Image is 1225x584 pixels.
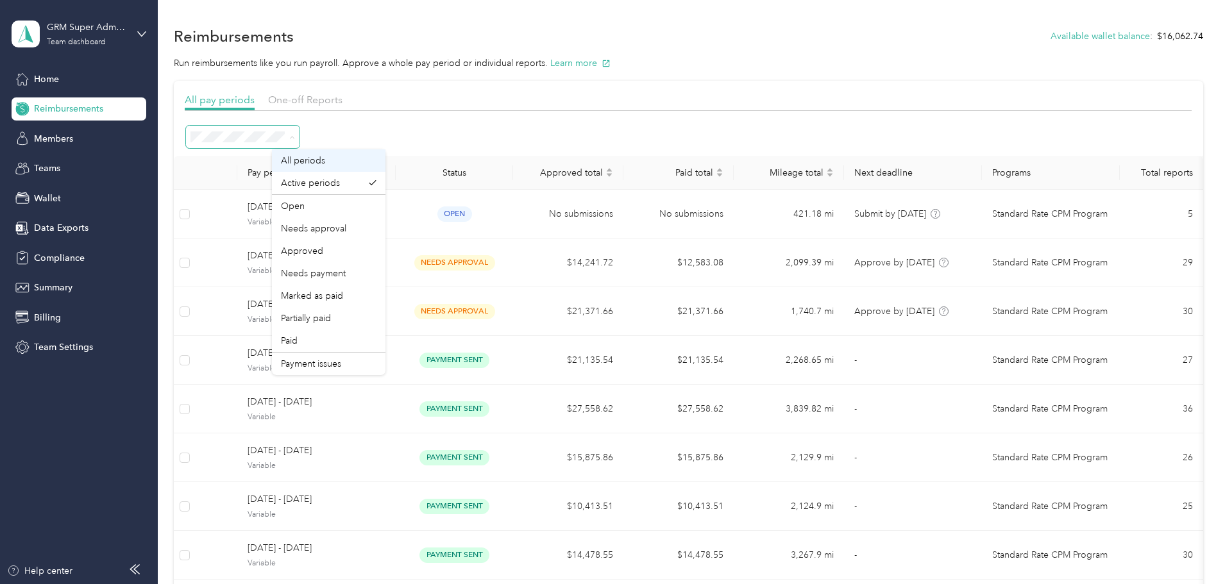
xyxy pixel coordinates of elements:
[34,72,59,86] span: Home
[281,268,346,279] span: Needs payment
[281,178,340,188] span: Active periods
[268,94,342,106] span: One-off Reports
[248,363,385,374] span: Variable
[248,200,385,214] span: [DATE] - [DATE]
[992,499,1108,513] span: Standard Rate CPM Program
[248,167,375,178] span: Pay period
[734,433,844,482] td: 2,129.9 mi
[623,190,734,238] td: No submissions
[992,451,1108,465] span: Standard Rate CPM Program
[1120,287,1203,336] td: 30
[513,287,623,336] td: $21,371.66
[854,306,934,317] span: Approve by [DATE]
[734,482,844,531] td: 2,124.9 mi
[623,433,734,482] td: $15,875.86
[281,290,343,301] span: Marked as paid
[237,156,396,190] th: Pay period
[248,412,385,423] span: Variable
[281,201,305,212] span: Open
[281,246,323,256] span: Approved
[414,255,495,270] span: needs approval
[414,304,495,319] span: needs approval
[185,94,255,106] span: All pay periods
[513,336,623,385] td: $21,135.54
[1120,433,1203,482] td: 26
[419,547,489,562] span: payment sent
[1120,336,1203,385] td: 27
[734,287,844,336] td: 1,740.7 mi
[992,402,1108,416] span: Standard Rate CPM Program
[513,190,623,238] td: No submissions
[844,385,982,433] td: -
[1120,190,1203,238] td: 5
[248,395,385,409] span: [DATE] - [DATE]
[7,564,72,578] button: Help center
[248,265,385,277] span: Variable
[34,281,72,294] span: Summary
[34,221,89,235] span: Data Exports
[1157,29,1203,43] span: $16,062.74
[248,346,385,360] span: [DATE] - [DATE]
[734,156,844,190] th: Mileage total
[982,156,1120,190] th: Programs
[744,167,824,178] span: Mileage total
[844,433,982,482] td: -
[523,167,603,178] span: Approved total
[281,155,325,166] span: All periods
[826,171,834,179] span: caret-down
[34,251,85,265] span: Compliance
[513,531,623,580] td: $14,478.55
[174,56,1203,70] p: Run reimbursements like you run payroll. Approve a whole pay period or individual reports.
[248,314,385,326] span: Variable
[34,102,103,115] span: Reimbursements
[854,501,857,512] span: -
[248,217,385,228] span: Variable
[1150,29,1153,43] span: :
[248,460,385,472] span: Variable
[734,238,844,287] td: 2,099.39 mi
[513,433,623,482] td: $15,875.86
[992,305,1108,319] span: Standard Rate CPM Program
[623,336,734,385] td: $21,135.54
[248,297,385,312] span: [DATE] - [DATE]
[716,166,723,174] span: caret-up
[34,132,73,146] span: Members
[623,482,734,531] td: $10,413.51
[174,29,294,43] h1: Reimbursements
[419,353,489,367] span: payment sent
[34,340,93,354] span: Team Settings
[992,353,1108,367] span: Standard Rate CPM Program
[248,492,385,506] span: [DATE] - [DATE]
[1153,512,1225,584] iframe: Everlance-gr Chat Button Frame
[513,238,623,287] td: $14,241.72
[513,482,623,531] td: $10,413.51
[248,558,385,569] span: Variable
[716,171,723,179] span: caret-down
[1051,29,1150,43] button: Available wallet balance
[844,482,982,531] td: -
[623,385,734,433] td: $27,558.62
[1120,531,1203,580] td: 30
[1120,482,1203,531] td: 25
[34,311,61,324] span: Billing
[734,190,844,238] td: 421.18 mi
[419,401,489,416] span: payment sent
[854,208,926,219] span: Submit by [DATE]
[623,156,734,190] th: Paid total
[550,56,611,70] button: Learn more
[406,167,503,178] div: Status
[623,531,734,580] td: $14,478.55
[47,21,127,34] div: GRM Super Admins
[634,167,713,178] span: Paid total
[47,38,106,46] div: Team dashboard
[513,385,623,433] td: $27,558.62
[992,548,1108,562] span: Standard Rate CPM Program
[34,162,60,175] span: Teams
[605,171,613,179] span: caret-down
[734,336,844,385] td: 2,268.65 mi
[1120,385,1203,433] td: 36
[248,509,385,521] span: Variable
[992,207,1108,221] span: Standard Rate CPM Program
[1120,238,1203,287] td: 29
